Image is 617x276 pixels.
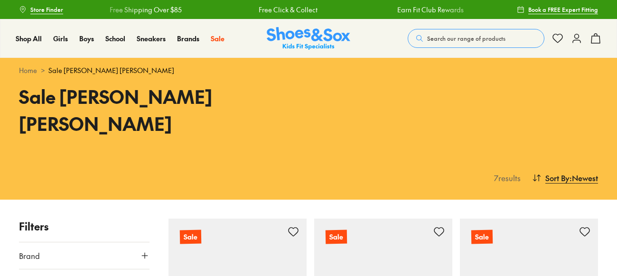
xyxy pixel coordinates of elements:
[374,5,441,15] a: Earn Fit Club Rewards
[79,34,94,43] span: Boys
[19,250,40,261] span: Brand
[427,34,505,43] span: Search our range of products
[211,34,224,44] a: Sale
[408,29,544,48] button: Search our range of products
[30,5,63,14] span: Store Finder
[471,230,493,244] p: Sale
[137,34,166,43] span: Sneakers
[267,27,350,50] a: Shoes & Sox
[87,5,159,15] a: Free Shipping Over $85
[105,34,125,44] a: School
[326,230,347,244] p: Sale
[19,83,297,137] h1: Sale [PERSON_NAME] [PERSON_NAME]
[19,1,63,18] a: Store Finder
[528,5,598,14] span: Book a FREE Expert Fitting
[105,34,125,43] span: School
[53,34,68,43] span: Girls
[236,5,295,15] a: Free Click & Collect
[177,34,199,44] a: Brands
[490,172,521,184] p: 7 results
[211,34,224,43] span: Sale
[267,27,350,50] img: SNS_Logo_Responsive.svg
[19,242,150,269] button: Brand
[177,34,199,43] span: Brands
[48,65,174,75] span: Sale [PERSON_NAME] [PERSON_NAME]
[19,65,37,75] a: Home
[53,34,68,44] a: Girls
[545,172,570,184] span: Sort By
[16,34,42,43] span: Shop All
[570,172,598,184] span: : Newest
[16,34,42,44] a: Shop All
[180,230,201,244] p: Sale
[19,219,150,234] p: Filters
[517,1,598,18] a: Book a FREE Expert Fitting
[532,167,598,188] button: Sort By:Newest
[19,65,598,75] div: >
[137,34,166,44] a: Sneakers
[79,34,94,44] a: Boys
